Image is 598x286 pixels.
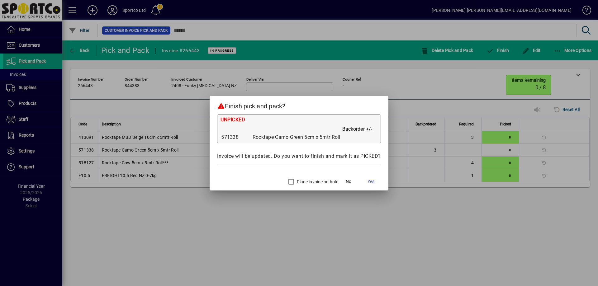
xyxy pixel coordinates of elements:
[252,133,342,141] td: Rocktape Camo Green 5cm x 5mtr Roll
[296,179,339,185] label: Place invoice on hold
[221,133,252,141] td: 571338
[346,178,351,185] span: No
[368,178,374,185] span: Yes
[210,96,388,114] h2: Finish pick and pack?
[217,152,381,160] div: Invoice will be updated. Do you want to finish and mark it as PICKED?
[361,176,381,187] button: Yes
[221,116,377,125] div: UNPICKED
[339,176,358,187] button: No
[342,125,377,133] th: Backorder +/-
